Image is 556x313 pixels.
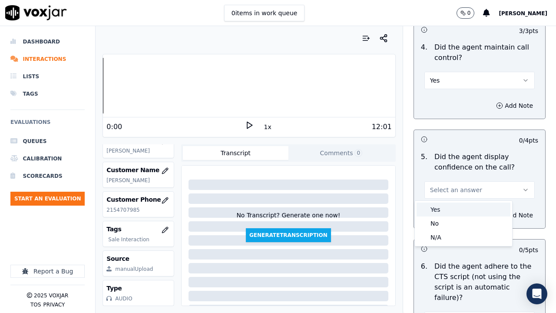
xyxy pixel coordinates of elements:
h3: Tags [106,225,170,233]
p: Did the agent display confidence on the call? [434,152,538,173]
p: 2154707985 [106,206,170,213]
button: Privacy [43,301,65,308]
a: Scorecards [10,167,85,185]
a: Tags [10,85,85,103]
button: GenerateTranscription [246,228,331,242]
p: 4 . [417,42,431,63]
span: Select an answer [430,186,482,194]
p: [PERSON_NAME] [106,177,170,184]
button: 0 [457,7,475,19]
h6: Evaluations [10,117,85,133]
p: 3 / 3 pts [519,27,538,35]
h3: Type [106,284,170,293]
div: Open Intercom Messenger [526,283,547,304]
a: Lists [10,68,85,85]
button: TOS [30,301,41,308]
span: 0 [354,149,362,157]
p: 0 / 4 pts [519,136,538,145]
div: N/A [417,230,510,244]
div: Yes [417,203,510,216]
p: Did the agent adhere to the CTS script (not using the script is an automatic failure)? [434,261,538,303]
button: Add Note [491,100,538,112]
button: Transcript [183,146,288,160]
h3: Source [106,254,170,263]
div: 12:01 [372,122,392,132]
p: 6 . [417,261,431,303]
a: Queues [10,133,85,150]
p: 2025 Voxjar [34,292,68,299]
button: 1x [262,121,273,133]
div: manualUpload [115,266,153,273]
p: 0 / 5 pts [519,246,538,254]
h3: Customer Phone [106,195,170,204]
button: 0items in work queue [224,5,305,21]
a: Interactions [10,50,85,68]
img: voxjar logo [5,5,67,20]
button: [PERSON_NAME] [499,8,556,18]
button: Start an Evaluation [10,192,85,206]
button: Report a Bug [10,265,85,278]
p: [PERSON_NAME] [106,147,170,154]
p: 5 . [417,152,431,173]
button: Add Note [491,209,538,221]
h3: Customer Name [106,166,170,174]
div: No Transcript? Generate one now! [236,211,340,228]
a: Dashboard [10,33,85,50]
div: AUDIO [115,295,132,302]
span: [PERSON_NAME] [499,10,547,17]
p: 0 [467,10,471,17]
button: 0 [457,7,483,19]
span: Yes [430,76,440,85]
div: 0:00 [106,122,122,132]
div: No [417,216,510,230]
a: Calibration [10,150,85,167]
p: Did the agent maintain call control? [434,42,538,63]
h3: Agent [106,136,170,145]
button: Comments [288,146,394,160]
p: Sale Interaction [108,236,170,243]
